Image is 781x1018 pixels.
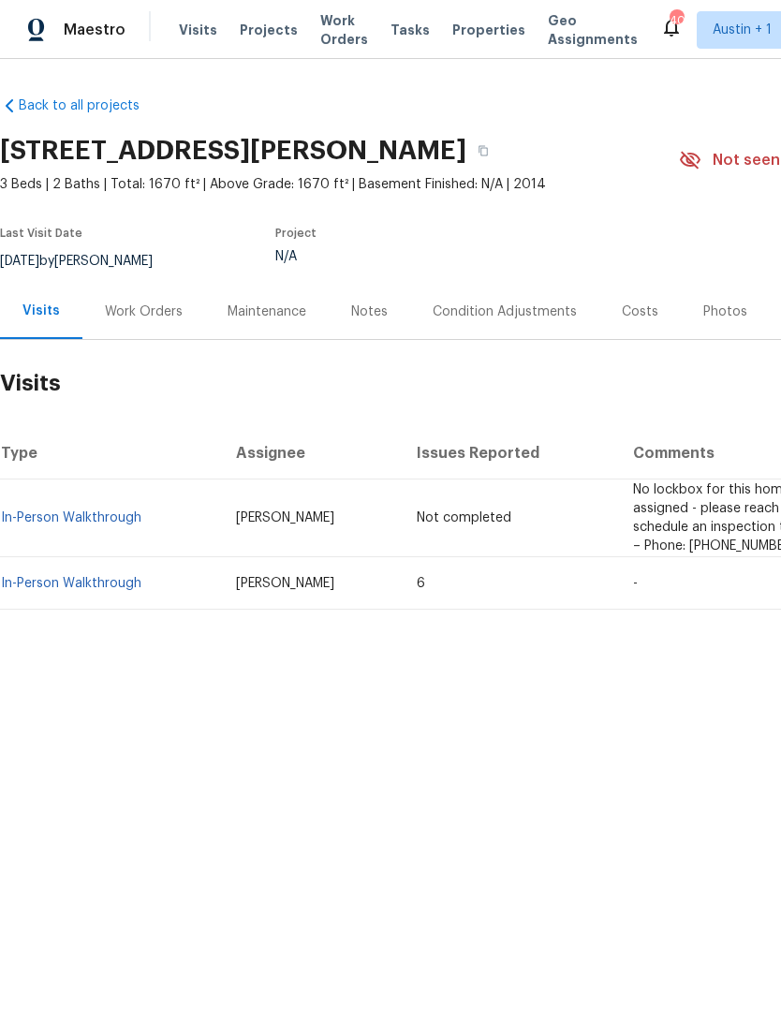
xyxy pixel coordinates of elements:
span: Not completed [417,511,511,524]
div: Work Orders [105,302,183,321]
span: [PERSON_NAME] [236,577,334,590]
span: 6 [417,577,425,590]
span: Tasks [390,23,430,37]
span: [PERSON_NAME] [236,511,334,524]
button: Copy Address [466,134,500,168]
div: Photos [703,302,747,321]
th: Issues Reported [402,427,617,479]
th: Assignee [221,427,403,479]
div: N/A [275,250,635,263]
a: In-Person Walkthrough [1,511,141,524]
span: Properties [452,21,525,39]
div: Visits [22,302,60,320]
span: Project [275,228,317,239]
div: Condition Adjustments [433,302,577,321]
span: Work Orders [320,11,368,49]
div: 40 [670,11,683,30]
a: In-Person Walkthrough [1,577,141,590]
div: Maintenance [228,302,306,321]
span: Austin + 1 [713,21,772,39]
span: - [633,577,638,590]
div: Notes [351,302,388,321]
span: Projects [240,21,298,39]
span: Geo Assignments [548,11,638,49]
span: Maestro [64,21,125,39]
div: Costs [622,302,658,321]
span: Visits [179,21,217,39]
